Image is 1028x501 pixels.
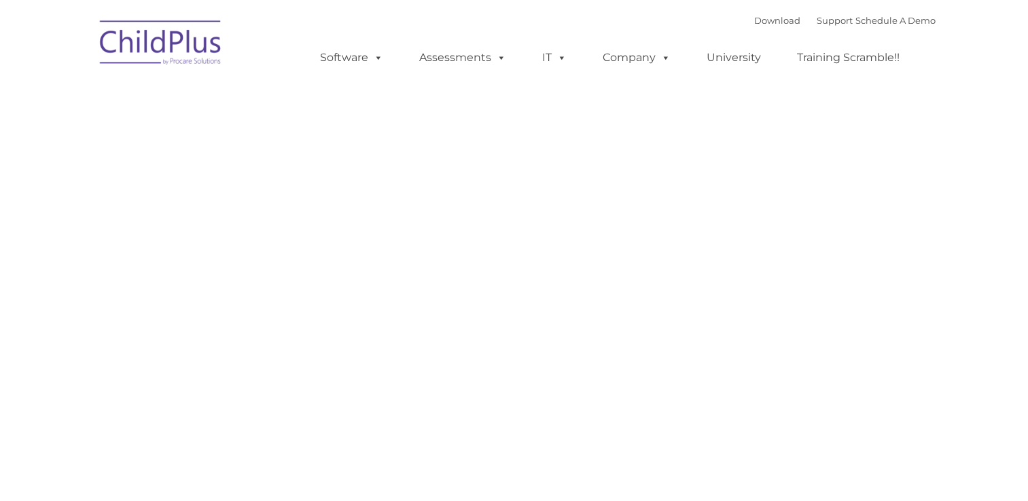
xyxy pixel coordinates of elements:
a: Download [754,15,800,26]
font: | [754,15,936,26]
a: University [693,44,775,71]
a: Training Scramble!! [783,44,913,71]
a: Company [589,44,684,71]
img: ChildPlus by Procare Solutions [93,11,229,79]
a: Schedule A Demo [855,15,936,26]
a: Software [306,44,397,71]
a: Support [817,15,853,26]
a: Assessments [406,44,520,71]
a: IT [529,44,580,71]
